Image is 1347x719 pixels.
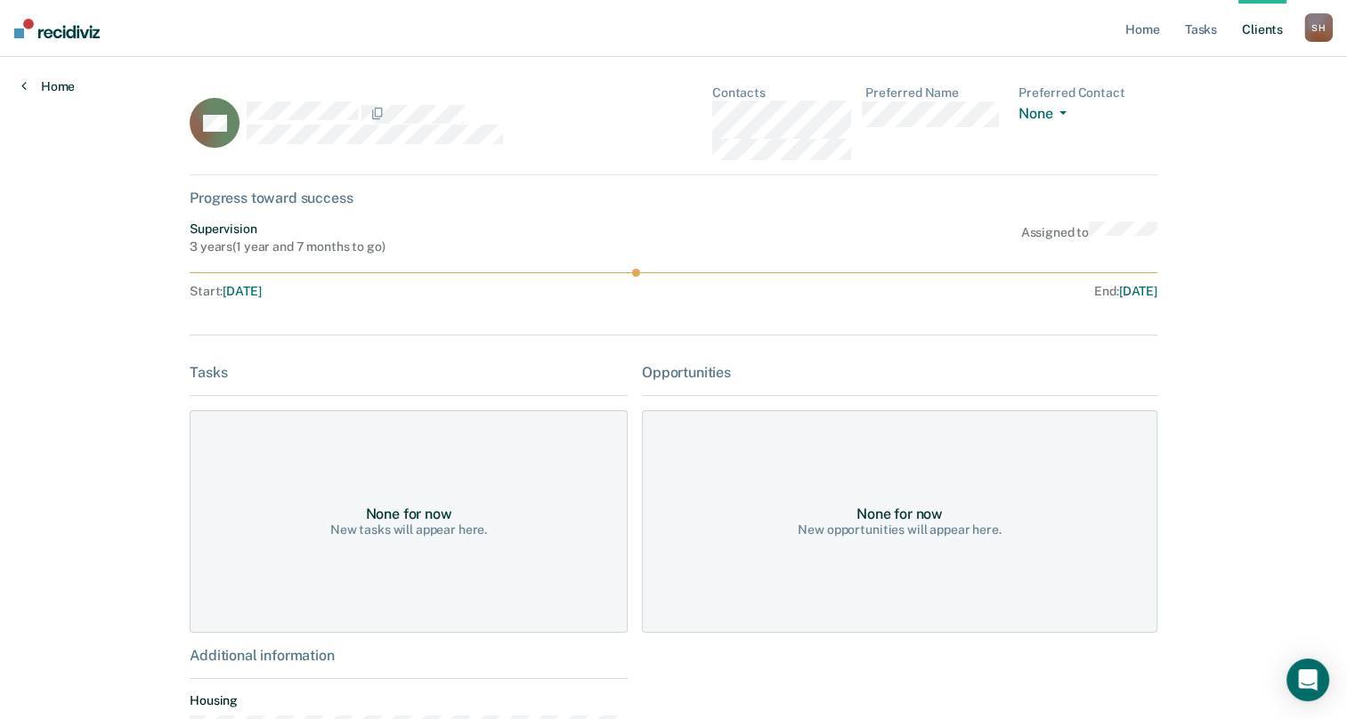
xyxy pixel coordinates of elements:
[1304,13,1333,42] div: S H
[190,647,628,664] div: Additional information
[681,284,1157,299] div: End :
[1304,13,1333,42] button: SH
[223,284,261,298] span: [DATE]
[1018,105,1074,125] button: None
[190,693,628,708] dt: Housing
[330,522,487,537] div: New tasks will appear here.
[865,85,1004,101] dt: Preferred Name
[1021,222,1157,255] div: Assigned to
[21,78,75,94] a: Home
[190,284,674,299] div: Start :
[14,19,100,38] img: Recidiviz
[190,239,385,254] div: 3 years ( 1 year and 7 months to go )
[1286,658,1329,701] div: Open Intercom Messenger
[190,222,385,237] div: Supervision
[365,505,451,522] div: None for now
[190,364,628,381] div: Tasks
[1119,284,1157,298] span: [DATE]
[712,85,851,101] dt: Contacts
[642,364,1157,381] div: Opportunities
[856,505,943,522] div: None for now
[190,190,1157,206] div: Progress toward success
[1018,85,1157,101] dt: Preferred Contact
[798,522,1001,537] div: New opportunities will appear here.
